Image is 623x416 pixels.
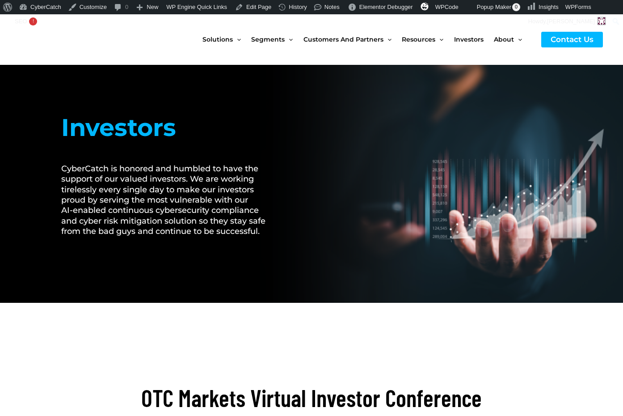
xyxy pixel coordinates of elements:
[547,18,595,25] span: [PERSON_NAME]
[525,14,609,29] a: Howdy,
[494,21,514,58] span: About
[233,21,241,58] span: Menu Toggle
[541,32,603,47] a: Contact Us
[402,21,435,58] span: Resources
[202,21,233,58] span: Solutions
[512,3,520,11] span: 0
[16,21,123,58] img: CyberCatch
[421,2,429,10] img: svg+xml;base64,PHN2ZyB4bWxucz0iaHR0cDovL3d3dy53My5vcmcvMjAwMC9zdmciIHZpZXdCb3g9IjAgMCAzMiAzMiI+PG...
[29,17,37,25] div: !
[435,21,443,58] span: Menu Toggle
[514,21,522,58] span: Menu Toggle
[61,110,276,146] h1: Investors
[285,21,293,58] span: Menu Toggle
[303,21,383,58] span: Customers and Partners
[454,21,494,58] a: Investors
[61,382,562,413] h2: OTC Markets Virtual Investor Conference
[383,21,391,58] span: Menu Toggle
[251,21,285,58] span: Segments
[15,18,27,25] span: SEO
[61,164,276,237] h2: CyberCatch is honored and humbled to have the support of our valued investors. We are working tir...
[454,21,484,58] span: Investors
[202,21,532,58] nav: Site Navigation: New Main Menu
